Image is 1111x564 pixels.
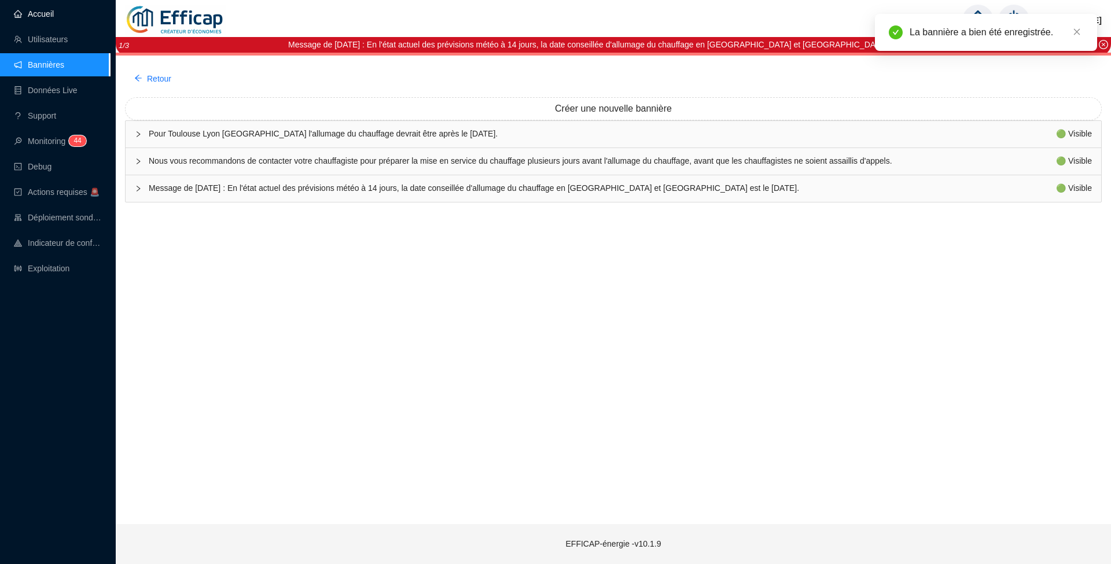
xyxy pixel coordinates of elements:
span: 4 [78,137,82,145]
a: heat-mapIndicateur de confort [14,238,102,248]
span: collapsed [135,131,142,138]
div: Nous vous recommandons de contacter votre chauffagiste pour préparer la mise en service du chauff... [126,148,1101,175]
button: Retour [125,69,181,88]
a: notificationBannières [14,60,64,69]
span: Message de [DATE] : En l'état actuel des prévisions météo à 14 jours, la date conseillée d'alluma... [149,182,1056,194]
a: Close [1070,25,1083,38]
span: 🟢 Visible [1056,183,1092,193]
span: 🟢 Visible [1056,129,1092,138]
a: homeAccueil [14,9,54,19]
div: Message de [DATE] : En l'état actuel des prévisions météo à 14 jours, la date conseillée d'alluma... [126,175,1101,202]
a: clusterDéploiement sondes [14,213,102,222]
span: home [967,10,988,31]
span: arrow-left [134,74,142,82]
div: La bannière a bien été enregistrée. [910,25,1083,39]
a: teamUtilisateurs [14,35,68,44]
span: Créer une nouvelle bannière [555,102,672,116]
a: monitorMonitoring44 [14,137,83,146]
span: check-square [14,188,22,196]
a: questionSupport [14,111,56,120]
span: Nous vous recommandons de contacter votre chauffagiste pour préparer la mise en service du chauff... [149,155,1056,167]
span: Pour Toulouse Lyon [GEOGRAPHIC_DATA] l'allumage du chauffage devrait être après le [DATE]. [149,128,1056,140]
span: 4 [73,137,78,145]
span: close [1073,28,1081,36]
span: close-circle [1099,40,1108,49]
span: EFFICAP-énergie - v10.1.9 [566,539,661,548]
div: Pour Toulouse Lyon [GEOGRAPHIC_DATA] l'allumage du chauffage devrait être après le [DATE].🟢 Visible [126,121,1101,148]
a: databaseDonnées Live [14,86,78,95]
a: codeDebug [14,162,51,171]
span: [PERSON_NAME] [1034,2,1102,39]
button: Créer une nouvelle bannière [125,97,1102,120]
span: check-circle [889,25,903,39]
span: Retour [147,73,171,85]
i: 1 / 3 [119,41,129,50]
span: 🟢 Visible [1056,156,1092,165]
sup: 44 [69,135,86,146]
span: collapsed [135,185,142,192]
span: collapsed [135,158,142,165]
div: Message de [DATE] : En l'état actuel des prévisions météo à 14 jours, la date conseillée d'alluma... [288,39,939,51]
img: power [998,5,1029,36]
a: slidersExploitation [14,264,69,273]
span: Actions requises 🚨 [28,187,100,197]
